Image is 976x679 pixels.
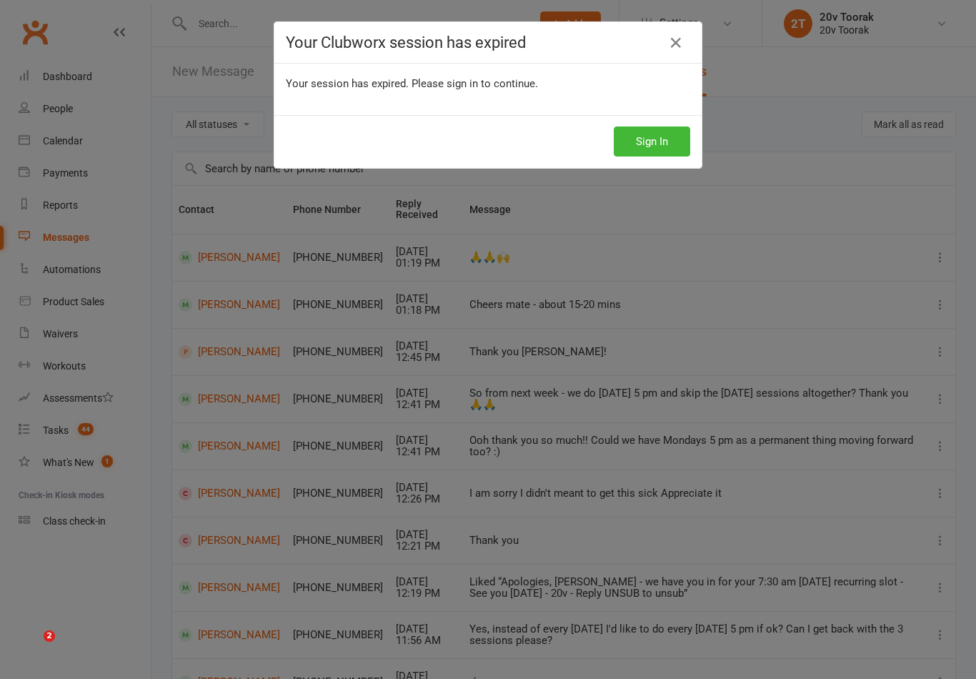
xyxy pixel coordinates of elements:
[664,31,687,54] a: Close
[286,77,538,90] span: Your session has expired. Please sign in to continue.
[44,630,55,642] span: 2
[614,127,690,157] button: Sign In
[14,630,49,665] iframe: Intercom live chat
[286,34,690,51] h4: Your Clubworx session has expired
